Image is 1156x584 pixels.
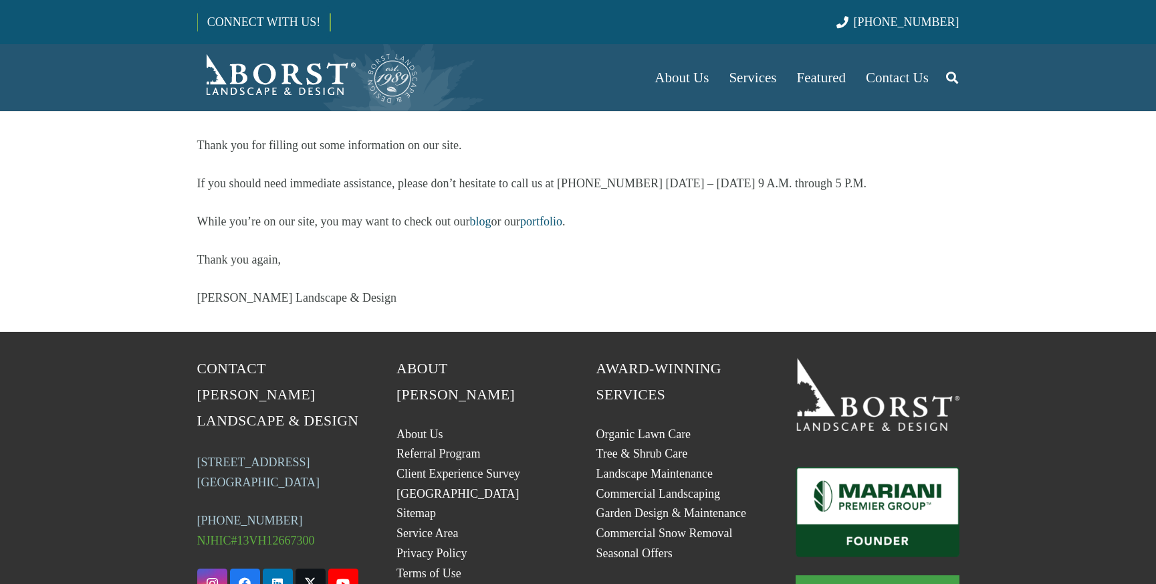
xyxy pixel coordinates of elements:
[396,361,515,403] span: About [PERSON_NAME]
[596,361,721,403] span: Award-Winning Services
[796,467,959,557] a: Mariani_Badge_Full_Founder
[939,61,965,94] a: Search
[796,356,959,431] a: 19BorstLandscape_Logo_W
[866,70,929,86] span: Contact Us
[197,456,320,489] a: [STREET_ADDRESS][GEOGRAPHIC_DATA]
[596,447,688,460] a: Tree & Shrub Care
[197,135,959,155] p: Thank you for filling out some information on our site.
[596,547,673,560] a: Seasonal Offers
[396,447,480,460] a: Referral Program
[596,506,746,520] a: Garden Design & Maintenance
[198,6,330,38] a: CONNECT WITH US!
[520,215,562,228] a: portfolio
[469,215,491,228] a: blog
[596,487,720,500] a: Commercial Landscaping
[856,44,939,111] a: Contact Us
[787,44,856,111] a: Featured
[197,514,303,527] a: [PHONE_NUMBER]
[197,173,959,193] p: If you should need immediate assistance, please don’t hesitate to call us at [PHONE_NUMBER] [DATE...
[719,44,786,111] a: Services
[197,361,359,429] span: Contact [PERSON_NAME] Landscape & Design
[655,70,709,86] span: About Us
[836,15,959,29] a: [PHONE_NUMBER]
[197,211,959,231] p: While you’re on our site, you may want to check out our or our .
[396,547,467,560] a: Privacy Policy
[396,526,458,540] a: Service Area
[596,427,691,441] a: Organic Lawn Care
[854,15,959,29] span: [PHONE_NUMBER]
[396,506,436,520] a: Sitemap
[396,487,519,500] a: [GEOGRAPHIC_DATA]
[197,51,419,104] a: Borst-Logo
[197,250,959,270] p: Thank you again,
[396,567,461,580] a: Terms of Use
[396,467,520,480] a: Client Experience Survey
[729,70,776,86] span: Services
[645,44,719,111] a: About Us
[197,288,959,308] p: [PERSON_NAME] Landscape & Design
[396,427,443,441] a: About Us
[197,534,315,547] span: NJHIC#13VH12667300
[797,70,846,86] span: Featured
[596,526,733,540] a: Commercial Snow Removal
[596,467,713,480] a: Landscape Maintenance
